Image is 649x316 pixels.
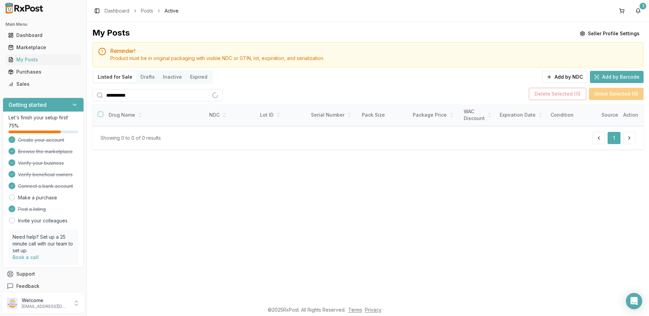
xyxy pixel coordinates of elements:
[260,112,303,118] div: Lot ID
[633,5,644,16] button: 1
[22,297,69,304] p: Welcome
[5,78,81,90] a: Sales
[3,79,84,90] button: Sales
[110,55,638,62] div: Product must be in original packaging with visible NDC or GTIN, lot, expiration, and serialization.
[141,7,153,14] a: Posts
[618,104,644,126] th: Action
[18,217,68,224] a: Invite your colleagues
[413,112,456,118] div: Package Price
[186,72,211,82] button: Expired
[3,42,84,53] button: Marketplace
[5,29,81,41] a: Dashboard
[5,22,81,27] h2: Main Menu
[5,66,81,78] a: Purchases
[13,254,39,260] a: Book a call
[109,112,200,118] div: Drug Name
[8,114,78,121] p: Let's finish your setup first!
[165,7,179,14] span: Active
[159,72,186,82] button: Inactive
[500,112,542,118] div: Expiration Date
[18,137,64,143] span: Create your account
[8,68,78,75] div: Purchases
[100,135,161,141] div: Showing 0 to 0 of 0 results
[18,171,73,178] span: Verify beneficial owners
[626,293,642,309] div: Open Intercom Messenger
[348,307,362,313] a: Terms
[209,112,252,118] div: NDC
[13,234,74,254] p: Need help? Set up a 25 minute call with our team to set up.
[18,148,73,155] span: Browse the marketplace
[3,54,84,65] button: My Posts
[576,27,644,40] button: Seller Profile Settings
[18,183,73,190] span: Connect a bank account
[110,48,638,54] h5: Reminder!
[22,304,69,309] p: [EMAIL_ADDRESS][DOMAIN_NAME]
[639,3,646,9] div: 1
[608,132,620,144] button: 1
[8,44,78,51] div: Marketplace
[94,72,136,82] button: Listed for Sale
[365,307,382,313] a: Privacy
[542,71,587,83] button: Add by NDC
[18,206,46,213] span: Post a listing
[8,81,78,87] div: Sales
[18,194,57,201] a: Make a purchase
[546,104,597,126] th: Condition
[18,160,64,166] span: Verify your business
[3,30,84,41] button: Dashboard
[136,72,159,82] button: Drafts
[8,101,47,109] h3: Getting started
[601,112,627,118] div: Source
[8,122,19,129] span: 75 %
[3,66,84,77] button: Purchases
[311,112,354,118] div: Serial Number
[105,7,129,14] a: Dashboard
[3,268,84,280] button: Support
[16,283,39,290] span: Feedback
[7,298,18,309] img: User avatar
[3,280,84,292] button: Feedback
[8,32,78,39] div: Dashboard
[358,104,409,126] th: Pack Size
[5,54,81,66] a: My Posts
[8,56,78,63] div: My Posts
[5,41,81,54] a: Marketplace
[92,27,130,40] div: My Posts
[105,7,179,14] nav: breadcrumb
[3,3,46,14] img: RxPost Logo
[464,108,492,122] div: WAC Discount
[590,71,644,83] button: Add by Barcode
